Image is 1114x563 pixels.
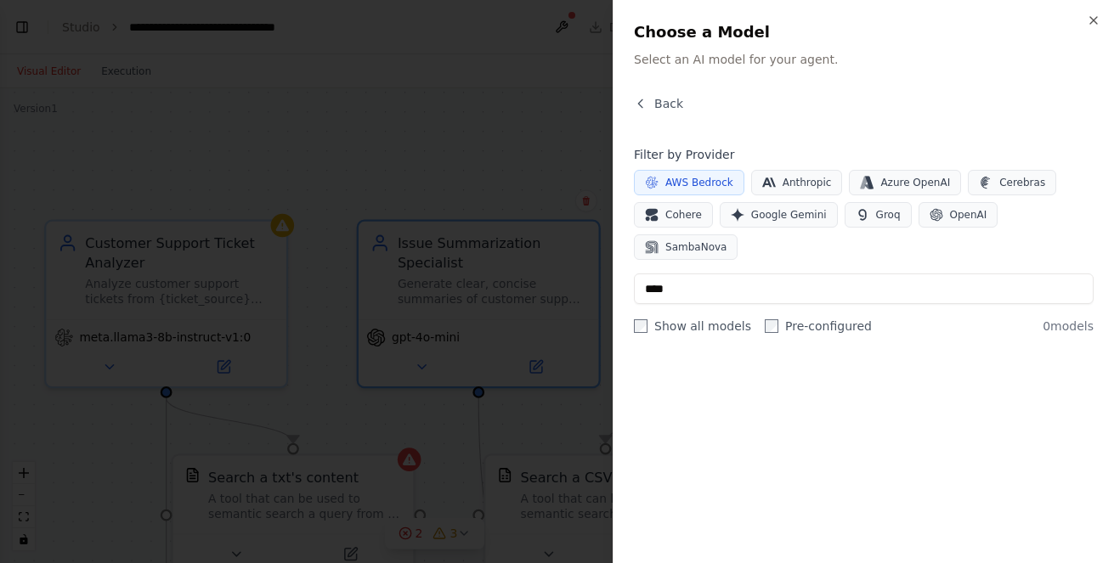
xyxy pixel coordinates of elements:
span: Cerebras [999,176,1045,189]
span: Azure OpenAI [880,176,950,189]
label: Show all models [634,318,751,335]
button: Cerebras [968,170,1056,195]
button: Google Gemini [720,202,838,228]
span: 0 models [1043,318,1094,335]
input: Pre-configured [765,319,778,333]
h4: Filter by Provider [634,146,1094,163]
p: Select an AI model for your agent. [634,51,1094,68]
button: SambaNova [634,234,738,260]
h2: Choose a Model [634,20,1094,44]
input: Show all models [634,319,647,333]
span: SambaNova [665,240,727,254]
span: Groq [876,208,901,222]
button: Groq [845,202,912,228]
span: Cohere [665,208,702,222]
button: Cohere [634,202,713,228]
span: OpenAI [950,208,987,222]
button: Back [634,95,683,112]
span: Back [654,95,683,112]
button: Anthropic [751,170,843,195]
button: AWS Bedrock [634,170,744,195]
button: OpenAI [919,202,998,228]
button: Azure OpenAI [849,170,961,195]
span: Google Gemini [751,208,827,222]
span: AWS Bedrock [665,176,733,189]
label: Pre-configured [765,318,872,335]
span: Anthropic [783,176,832,189]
